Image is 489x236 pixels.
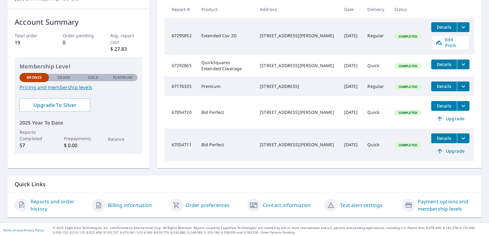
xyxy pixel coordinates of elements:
[20,142,49,149] p: 57
[457,22,469,32] button: filesDropdownBtn-67295852
[20,98,90,112] a: Upgrade To Silver
[435,135,453,141] span: Details
[435,37,465,48] span: Edit Pitch
[362,17,389,55] td: Regular
[20,119,138,126] p: 2025 Year To Date
[395,143,421,147] span: Completed
[395,64,421,68] span: Completed
[339,77,363,96] td: [DATE]
[457,60,469,69] button: filesDropdownBtn-67292865
[110,32,142,45] p: Avg. report cost
[260,33,334,39] div: [STREET_ADDRESS][PERSON_NAME]
[108,202,152,209] a: Billing information
[20,129,49,142] p: Reports Completed
[164,77,197,96] td: 67176335
[197,17,255,55] td: Extended Cov 2D
[362,96,389,129] td: Quick
[113,75,132,80] p: Platinum
[20,62,138,71] p: Membership Level
[64,135,93,142] p: Prepayments
[431,146,469,156] a: Upgrade
[431,82,457,91] button: detailsBtn-67176335
[260,83,334,89] div: [STREET_ADDRESS]
[24,228,44,232] a: Privacy Policy
[435,83,453,89] span: Details
[110,45,142,53] p: $ 27.83
[164,17,197,55] td: 67295852
[57,75,70,80] p: Silver
[431,114,469,124] a: Upgrade
[15,39,46,46] p: 19
[108,136,137,142] p: Balance
[3,228,44,232] p: |
[435,103,453,109] span: Details
[431,22,457,32] button: detailsBtn-67295852
[362,55,389,77] td: Quick
[395,34,421,38] span: Completed
[15,16,142,27] p: Account Summary
[260,63,334,69] div: [STREET_ADDRESS][PERSON_NAME]
[435,147,466,155] span: Upgrade
[457,82,469,91] button: filesDropdownBtn-67176335
[31,198,87,212] a: Reports and order history
[164,129,197,161] td: 67054711
[164,96,197,129] td: 67054720
[435,61,453,67] span: Details
[197,96,255,129] td: Bid Perfect
[64,142,93,149] p: $ 0.00
[431,35,469,50] a: Edit Pitch
[3,228,22,232] a: Terms of Use
[362,77,389,96] td: Regular
[339,55,363,77] td: [DATE]
[197,55,255,77] td: QuickSquares Extended Coverage
[197,77,255,96] td: Premium
[339,129,363,161] td: [DATE]
[435,24,453,30] span: Details
[431,60,457,69] button: detailsBtn-67292865
[88,75,98,80] p: Gold
[435,115,466,122] span: Upgrade
[418,198,474,212] a: Payment options and membership levels
[20,84,138,91] a: Pricing and membership levels
[186,202,230,209] a: Order preferences
[431,101,457,111] button: detailsBtn-67054720
[339,96,363,129] td: [DATE]
[24,102,85,108] span: Upgrade To Silver
[15,32,46,39] p: Total order
[395,85,421,89] span: Completed
[15,180,474,188] p: Quick Links
[53,226,486,235] p: © 2025 Eagle View Technologies, Inc. and Pictometry International Corp. All Rights Reserved. Repo...
[260,142,334,148] div: [STREET_ADDRESS][PERSON_NAME]
[431,133,457,143] button: detailsBtn-67054711
[340,202,382,209] a: Text alert settings
[63,39,94,46] p: 0
[339,17,363,55] td: [DATE]
[260,109,334,115] div: [STREET_ADDRESS][PERSON_NAME]
[27,75,42,80] p: Bronze
[263,202,311,209] a: Contact information
[164,55,197,77] td: 67292865
[362,129,389,161] td: Quick
[63,32,94,39] p: Order pending
[197,129,255,161] td: Bid Perfect
[457,101,469,111] button: filesDropdownBtn-67054720
[395,111,421,115] span: Completed
[457,133,469,143] button: filesDropdownBtn-67054711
